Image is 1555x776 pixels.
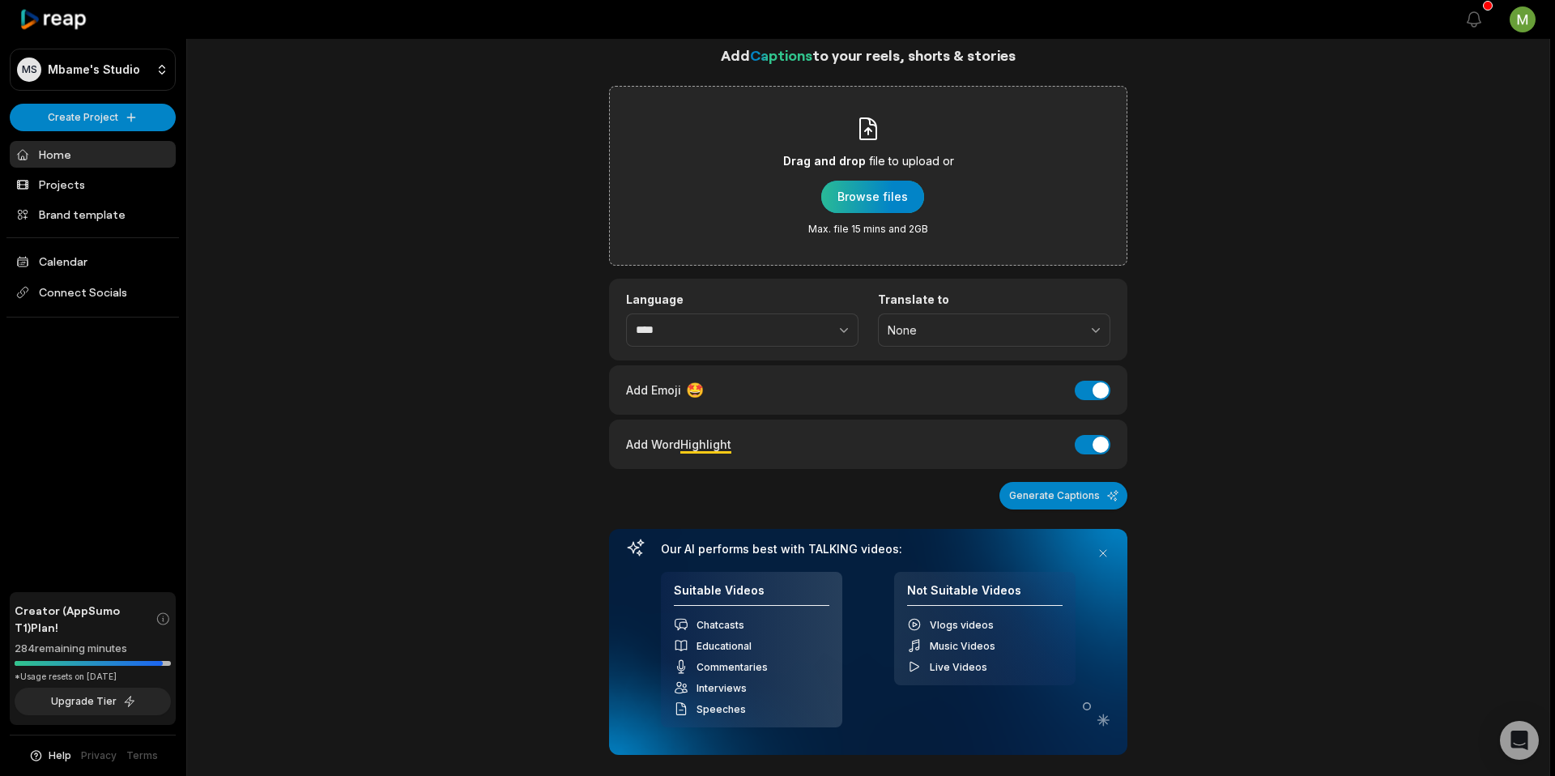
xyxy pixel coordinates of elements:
h1: Add to your reels, shorts & stories [609,44,1127,66]
a: Projects [10,171,176,198]
span: file to upload or [869,151,954,171]
div: Add Word [626,433,731,455]
button: Upgrade Tier [15,688,171,715]
span: Max. file 15 mins and 2GB [808,223,928,236]
div: 284 remaining minutes [15,641,171,657]
span: Live Videos [930,661,987,673]
h4: Not Suitable Videos [907,583,1063,607]
span: Captions [750,46,812,64]
span: Speeches [697,703,746,715]
span: Vlogs videos [930,619,994,631]
a: Privacy [81,748,117,763]
h4: Suitable Videos [674,583,829,607]
span: Educational [697,640,752,652]
button: Create Project [10,104,176,131]
span: Music Videos [930,640,995,652]
a: Terms [126,748,158,763]
span: Commentaries [697,661,768,673]
label: Language [626,292,858,307]
span: 🤩 [686,379,704,401]
button: None [878,313,1110,347]
a: Brand template [10,201,176,228]
span: Chatcasts [697,619,744,631]
a: Calendar [10,248,176,275]
span: None [888,323,1078,338]
label: Translate to [878,292,1110,307]
button: Drag and dropfile to upload orMax. file 15 mins and 2GB [821,181,924,213]
span: Add Emoji [626,382,681,399]
span: Connect Socials [10,278,176,307]
a: Home [10,141,176,168]
span: Help [49,748,71,763]
div: Open Intercom Messenger [1500,721,1539,760]
button: Generate Captions [999,482,1127,510]
div: *Usage resets on [DATE] [15,671,171,683]
span: Creator (AppSumo T1) Plan! [15,602,155,636]
span: Interviews [697,682,747,694]
span: Highlight [680,437,731,451]
button: Help [28,748,71,763]
span: Drag and drop [783,151,866,171]
div: MS [17,58,41,82]
p: Mbame's Studio [48,62,140,77]
h3: Our AI performs best with TALKING videos: [661,542,1076,556]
